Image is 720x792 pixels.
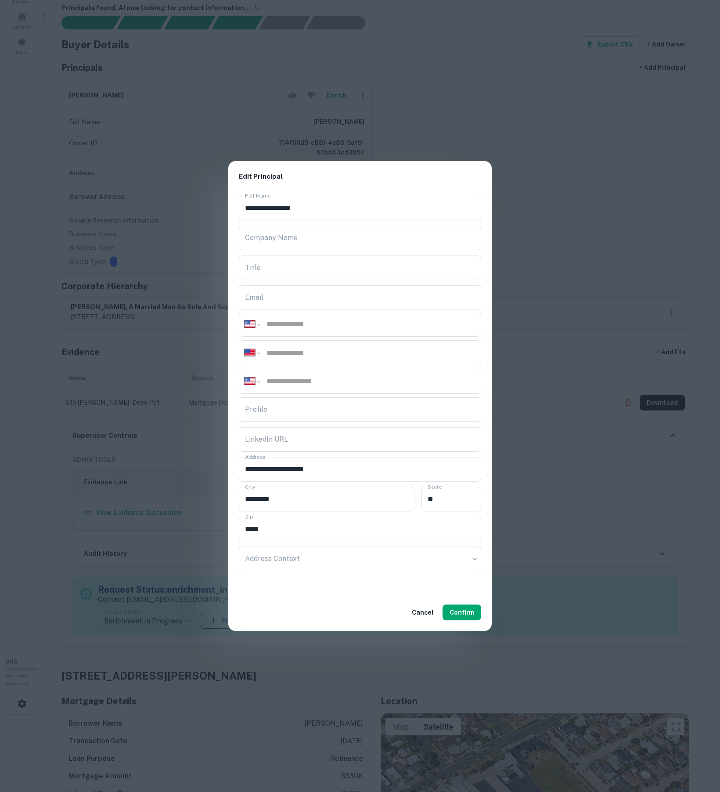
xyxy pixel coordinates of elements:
[239,547,481,571] div: ​
[245,513,253,520] label: Zip
[676,722,720,764] iframe: Chat Widget
[408,605,437,620] button: Cancel
[428,483,442,490] label: State
[245,483,255,490] label: City
[228,161,492,192] h2: Edit Principal
[245,453,265,461] label: Address
[443,605,481,620] button: Confirm
[245,192,271,199] label: Full Name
